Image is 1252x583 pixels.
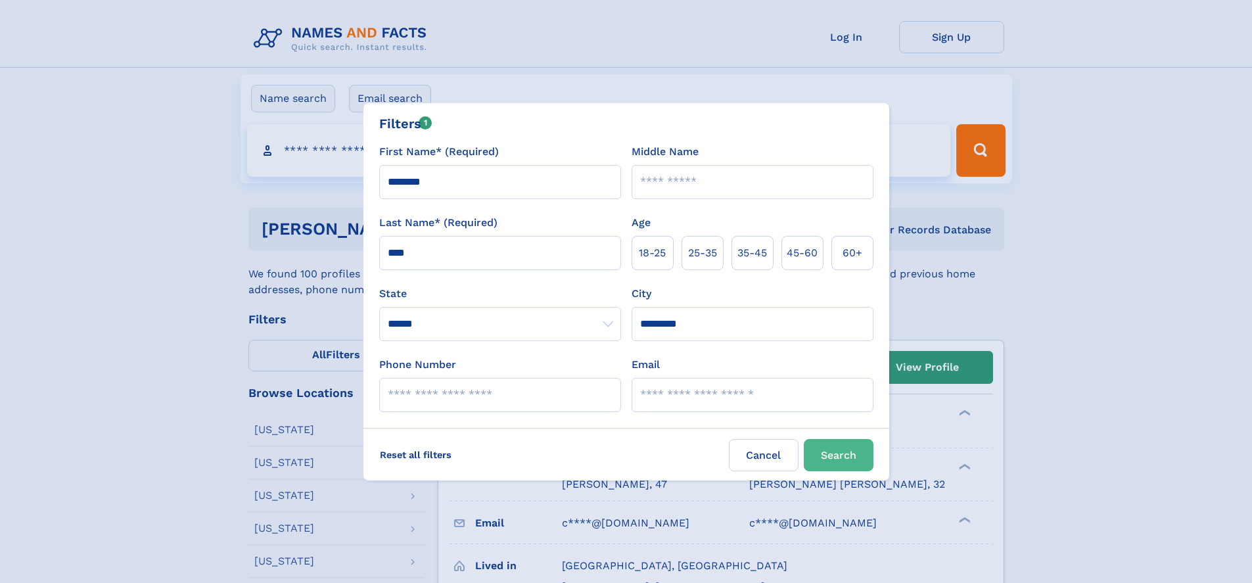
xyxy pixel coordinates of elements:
[737,245,767,261] span: 35‑45
[632,215,651,231] label: Age
[843,245,862,261] span: 60+
[371,439,460,471] label: Reset all filters
[379,144,499,160] label: First Name* (Required)
[639,245,666,261] span: 18‑25
[804,439,873,471] button: Search
[379,114,432,133] div: Filters
[379,215,498,231] label: Last Name* (Required)
[688,245,717,261] span: 25‑35
[729,439,799,471] label: Cancel
[379,357,456,373] label: Phone Number
[632,144,699,160] label: Middle Name
[632,357,660,373] label: Email
[787,245,818,261] span: 45‑60
[379,286,621,302] label: State
[632,286,651,302] label: City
